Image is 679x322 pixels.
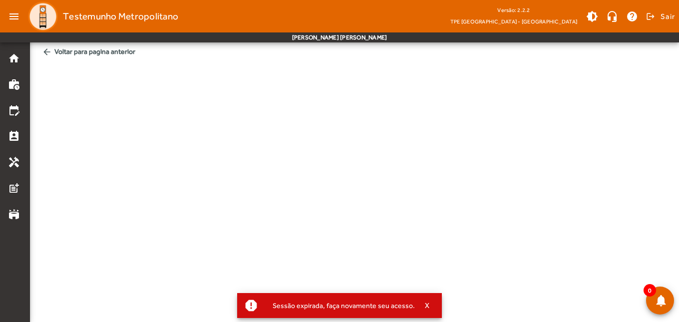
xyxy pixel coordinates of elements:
[42,47,52,57] mat-icon: arrow_back
[244,298,259,313] mat-icon: report
[450,16,577,26] span: TPE [GEOGRAPHIC_DATA] - [GEOGRAPHIC_DATA]
[28,1,58,31] img: Logo TPE
[4,6,24,26] mat-icon: menu
[415,301,440,310] button: X
[38,42,671,61] span: Voltar para pagina anterior
[644,284,656,297] span: 0
[265,299,415,313] div: Sessão expirada, faça novamente seu acesso.
[645,9,675,24] button: Sair
[425,301,430,310] span: X
[8,52,20,64] mat-icon: home
[63,8,178,24] span: Testemunho Metropolitano
[450,4,577,16] div: Versão: 2.2.2
[661,8,675,24] span: Sair
[24,1,178,31] a: Testemunho Metropolitano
